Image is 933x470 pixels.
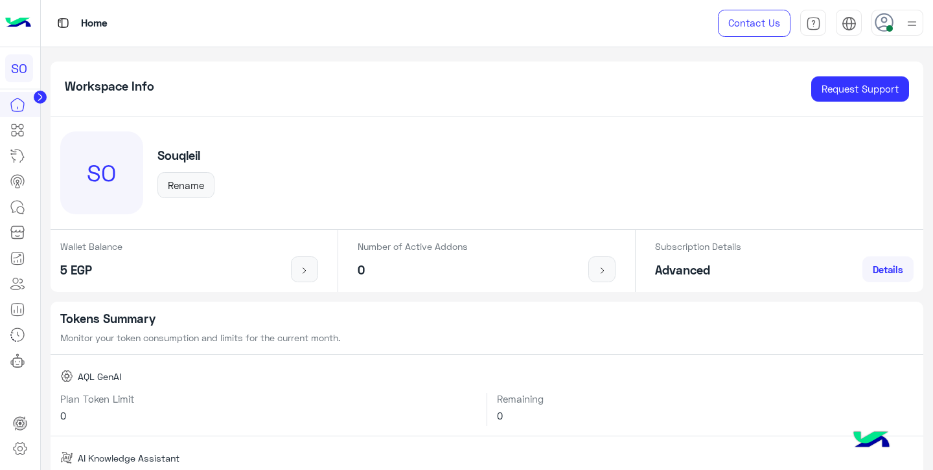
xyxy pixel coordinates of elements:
a: Request Support [811,76,909,102]
h6: 0 [60,410,478,421]
img: icon [594,265,610,276]
img: tab [55,15,71,31]
span: Details [873,263,903,275]
h5: 5 EGP [60,263,122,278]
h5: 0 [358,263,468,278]
h6: Plan Token Limit [60,393,478,405]
a: Details [862,256,914,282]
h6: 0 [497,410,914,421]
a: Contact Us [718,10,790,37]
span: AI Knowledge Assistant [78,451,179,465]
img: tab [806,16,821,31]
p: Subscription Details [655,240,741,253]
p: Wallet Balance [60,240,122,253]
h5: Souqleil [157,148,214,163]
img: tab [842,16,857,31]
p: Home [81,15,108,32]
div: SO [5,54,33,82]
img: AQL GenAI [60,370,73,383]
button: Rename [157,172,214,198]
img: icon [297,265,313,276]
div: SO [60,131,143,214]
img: Logo [5,10,31,37]
img: profile [904,16,920,32]
img: hulul-logo.png [849,418,894,464]
span: AQL GenAI [78,370,121,383]
h5: Tokens Summary [60,311,914,326]
img: AI Knowledge Assistant [60,451,73,464]
h5: Advanced [655,263,741,278]
a: tab [800,10,826,37]
h6: Remaining [497,393,914,405]
p: Number of Active Addons [358,240,468,253]
h5: Workspace Info [65,79,154,94]
p: Monitor your token consumption and limits for the current month. [60,331,914,344]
